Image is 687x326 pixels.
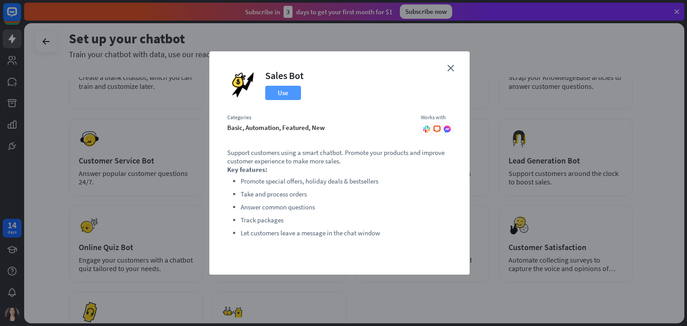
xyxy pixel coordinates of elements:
li: Answer common questions [241,202,452,213]
button: Open LiveChat chat widget [7,4,34,30]
li: Promote special offers, holiday deals & bestsellers [241,176,452,187]
li: Take and process orders [241,189,452,200]
strong: Key features: [227,165,267,174]
p: Support customers using a smart chatbot. Promote your products and improve customer experience to... [227,148,452,165]
i: close [447,65,454,71]
div: Categories [227,114,412,121]
button: Use [265,86,301,100]
div: Works with [421,114,452,121]
li: Track packages [241,215,452,226]
div: Sales Bot [265,69,304,82]
div: basic, automation, featured, new [227,123,412,132]
img: Sales Bot [227,69,259,100]
li: Let customers leave a message in the chat window [241,228,452,238]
